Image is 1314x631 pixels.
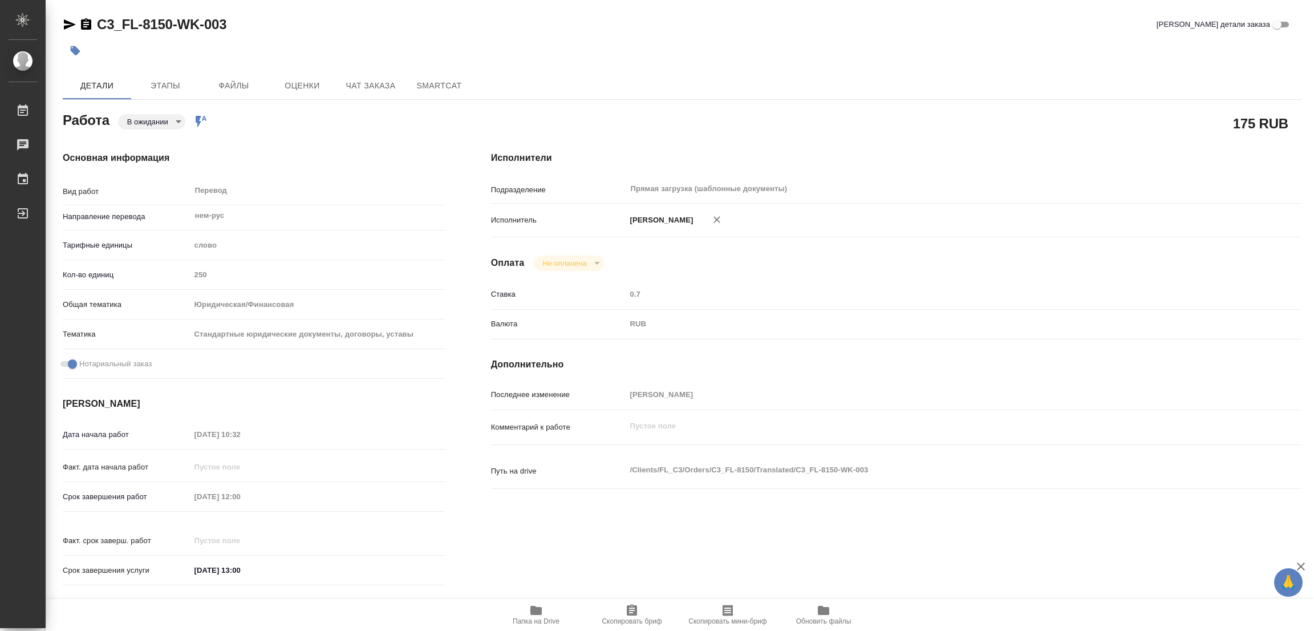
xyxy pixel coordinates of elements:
p: Дата начала работ [63,429,190,440]
span: Нотариальный заказ [79,358,152,370]
p: Вид работ [63,186,190,197]
p: Факт. дата начала работ [63,462,190,473]
button: Обновить файлы [776,599,871,631]
textarea: /Clients/FL_C3/Orders/C3_FL-8150/Translated/C3_FL-8150-WK-003 [626,460,1234,480]
p: Направление перевода [63,211,190,223]
div: RUB [626,314,1234,334]
span: Файлы [206,79,261,93]
a: C3_FL-8150-WK-003 [97,17,226,32]
button: Не оплачена [539,258,590,268]
span: Папка на Drive [513,617,559,625]
span: Детали [70,79,124,93]
input: Пустое поле [190,488,290,505]
h4: Основная информация [63,151,445,165]
p: Кол-во единиц [63,269,190,281]
div: В ожидании [533,256,603,271]
p: Подразделение [491,184,626,196]
input: Пустое поле [190,459,290,475]
h2: Работа [63,109,109,130]
p: Путь на drive [491,466,626,477]
span: SmartCat [412,79,467,93]
h4: [PERSON_NAME] [63,397,445,411]
span: Этапы [138,79,193,93]
p: Тарифные единицы [63,240,190,251]
button: Скопировать ссылку [79,18,93,31]
input: Пустое поле [190,266,445,283]
div: слово [190,236,445,255]
p: Срок завершения услуги [63,565,190,576]
p: Тематика [63,329,190,340]
p: Валюта [491,318,626,330]
span: 🙏 [1279,571,1298,594]
h4: Исполнители [491,151,1301,165]
p: Общая тематика [63,299,190,310]
p: Исполнитель [491,215,626,226]
h4: Дополнительно [491,358,1301,371]
p: Ставка [491,289,626,300]
span: Обновить файлы [796,617,851,625]
p: Срок завершения работ [63,491,190,503]
button: Добавить тэг [63,38,88,63]
input: Пустое поле [626,386,1234,403]
p: [PERSON_NAME] [626,215,693,226]
span: Скопировать мини-бриф [688,617,766,625]
p: Комментарий к работе [491,422,626,433]
button: Скопировать ссылку для ЯМессенджера [63,18,76,31]
input: ✎ Введи что-нибудь [190,562,290,579]
span: Чат заказа [343,79,398,93]
button: Удалить исполнителя [704,207,729,232]
button: В ожидании [124,117,172,127]
button: Скопировать бриф [584,599,680,631]
h2: 175 RUB [1233,114,1288,133]
button: Папка на Drive [488,599,584,631]
input: Пустое поле [190,532,290,549]
span: [PERSON_NAME] детали заказа [1157,19,1270,30]
input: Пустое поле [626,286,1234,302]
span: Оценки [275,79,330,93]
p: Факт. срок заверш. работ [63,535,190,547]
p: Последнее изменение [491,389,626,401]
div: В ожидании [118,114,185,130]
button: Скопировать мини-бриф [680,599,776,631]
div: Юридическая/Финансовая [190,295,445,314]
span: Скопировать бриф [602,617,662,625]
div: Стандартные юридические документы, договоры, уставы [190,325,445,344]
h4: Оплата [491,256,525,270]
input: Пустое поле [190,426,290,443]
button: 🙏 [1274,568,1303,597]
